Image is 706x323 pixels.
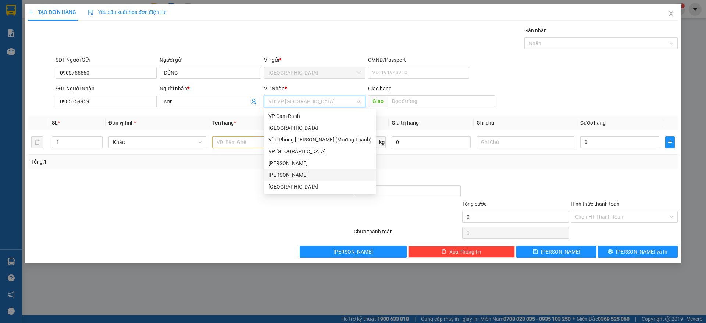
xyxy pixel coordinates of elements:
[353,227,461,240] div: Chưa thanh toán
[392,136,471,148] input: 0
[62,28,101,34] b: [DOMAIN_NAME]
[378,136,386,148] span: kg
[541,248,580,256] span: [PERSON_NAME]
[334,248,373,256] span: [PERSON_NAME]
[268,136,372,144] div: Văn Phòng [PERSON_NAME] (Mường Thanh)
[264,157,376,169] div: Lê Hồng Phong
[113,137,202,148] span: Khác
[666,139,674,145] span: plus
[268,183,372,191] div: [GEOGRAPHIC_DATA]
[516,246,596,258] button: save[PERSON_NAME]
[212,120,236,126] span: Tên hàng
[268,171,372,179] div: [PERSON_NAME]
[264,56,365,64] div: VP gửi
[580,120,606,126] span: Cước hàng
[56,56,157,64] div: SĐT Người Gửi
[408,246,515,258] button: deleteXóa Thông tin
[160,85,261,93] div: Người nhận
[661,4,681,24] button: Close
[449,248,481,256] span: Xóa Thông tin
[264,181,376,193] div: Nha Trang
[388,95,495,107] input: Dọc đường
[392,120,419,126] span: Giá trị hàng
[28,10,33,15] span: plus
[268,67,361,78] span: Nha Trang
[571,201,620,207] label: Hình thức thanh toán
[264,122,376,134] div: Đà Lạt
[9,47,42,82] b: [PERSON_NAME]
[264,86,285,91] span: VP Nhận
[462,201,486,207] span: Tổng cước
[268,159,372,167] div: [PERSON_NAME]
[665,136,675,148] button: plus
[47,11,71,58] b: BIÊN NHẬN GỬI HÀNG
[268,124,372,132] div: [GEOGRAPHIC_DATA]
[608,249,613,255] span: printer
[668,11,674,17] span: close
[108,120,136,126] span: Đơn vị tính
[368,56,469,64] div: CMND/Passport
[264,146,376,157] div: VP Ninh Hòa
[31,136,43,148] button: delete
[368,86,392,91] span: Giao hàng
[268,147,372,155] div: VP [GEOGRAPHIC_DATA]
[264,169,376,181] div: Phạm Ngũ Lão
[88,9,165,15] span: Yêu cầu xuất hóa đơn điện tử
[56,85,157,93] div: SĐT Người Nhận
[524,28,547,33] label: Gán nhãn
[264,110,376,122] div: VP Cam Ranh
[28,9,76,15] span: TẠO ĐƠN HÀNG
[31,158,272,166] div: Tổng: 1
[616,248,667,256] span: [PERSON_NAME] và In
[368,95,388,107] span: Giao
[441,249,446,255] span: delete
[264,134,376,146] div: Văn Phòng Trần Phú (Mường Thanh)
[88,10,94,15] img: icon
[268,112,372,120] div: VP Cam Ranh
[9,9,46,46] img: logo.jpg
[477,136,574,148] input: Ghi Chú
[300,246,407,258] button: [PERSON_NAME]
[533,249,538,255] span: save
[160,56,261,64] div: Người gửi
[62,35,101,44] li: (c) 2017
[598,246,678,258] button: printer[PERSON_NAME] và In
[474,116,577,130] th: Ghi chú
[52,120,58,126] span: SL
[212,136,310,148] input: VD: Bàn, Ghế
[80,9,97,27] img: logo.jpg
[251,98,257,104] span: user-add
